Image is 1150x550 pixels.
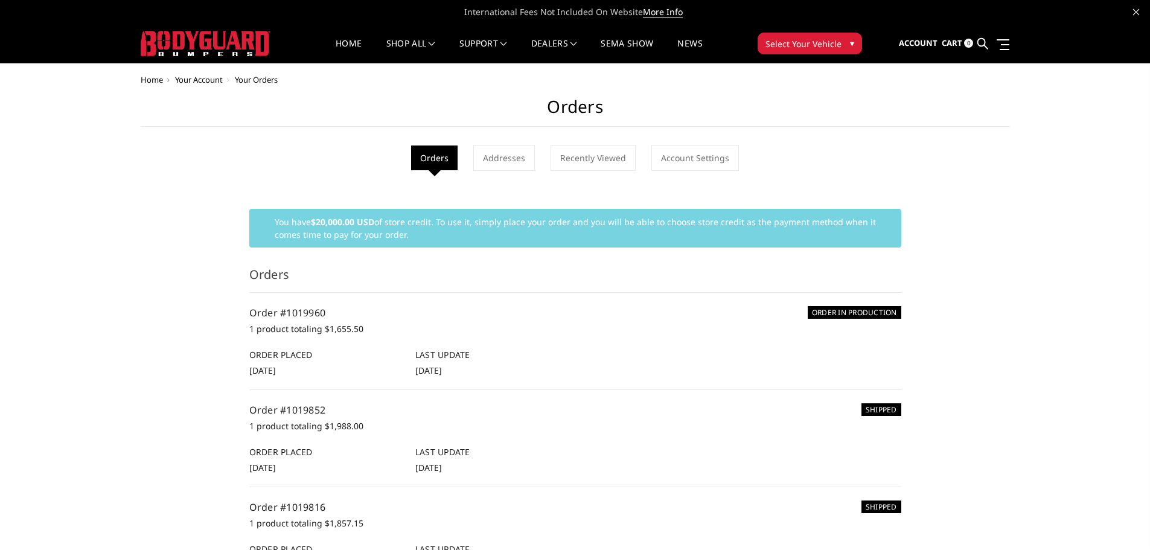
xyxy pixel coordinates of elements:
[808,306,901,319] h6: ORDER IN PRODUCTION
[311,216,374,228] strong: $20,000.00 USD
[249,462,276,473] span: [DATE]
[942,27,973,60] a: Cart 0
[336,39,362,63] a: Home
[473,145,535,171] a: Addresses
[249,322,901,336] p: 1 product totaling $1,655.50
[249,403,326,417] a: Order #1019852
[175,74,223,85] a: Your Account
[899,27,938,60] a: Account
[765,37,842,50] span: Select Your Vehicle
[415,365,442,376] span: [DATE]
[551,145,636,171] a: Recently Viewed
[415,348,569,361] h6: Last Update
[249,500,326,514] a: Order #1019816
[459,39,507,63] a: Support
[249,446,403,458] h6: Order Placed
[249,365,276,376] span: [DATE]
[643,6,683,18] a: More Info
[677,39,702,63] a: News
[141,31,270,56] img: BODYGUARD BUMPERS
[249,209,901,248] div: You have of store credit. To use it, simply place your order and you will be able to choose store...
[651,145,739,171] a: Account Settings
[411,145,458,170] li: Orders
[942,37,962,48] span: Cart
[249,266,901,293] h3: Orders
[850,37,854,50] span: ▾
[415,462,442,473] span: [DATE]
[249,348,403,361] h6: Order Placed
[601,39,653,63] a: SEMA Show
[861,500,901,513] h6: SHIPPED
[141,97,1010,127] h1: Orders
[235,74,278,85] span: Your Orders
[899,37,938,48] span: Account
[141,74,163,85] a: Home
[249,516,901,531] p: 1 product totaling $1,857.15
[249,419,901,433] p: 1 product totaling $1,988.00
[415,446,569,458] h6: Last Update
[964,39,973,48] span: 0
[386,39,435,63] a: shop all
[249,306,326,319] a: Order #1019960
[758,33,862,54] button: Select Your Vehicle
[861,403,901,416] h6: SHIPPED
[531,39,577,63] a: Dealers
